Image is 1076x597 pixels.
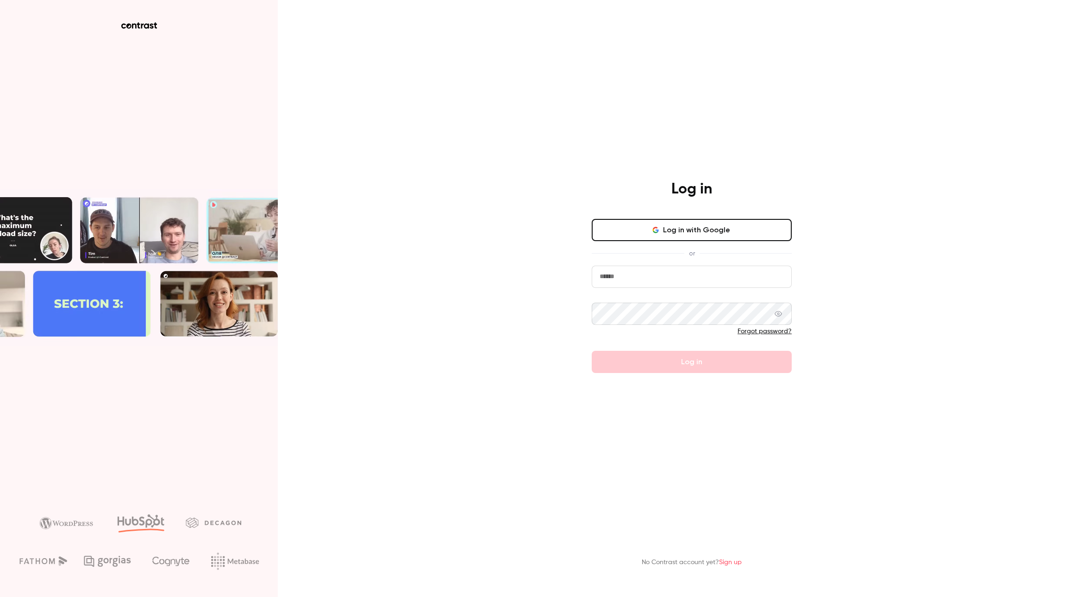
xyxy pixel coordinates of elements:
span: or [684,249,700,258]
img: decagon [186,517,241,528]
button: Log in with Google [592,219,792,241]
h4: Log in [671,180,712,199]
a: Forgot password? [738,328,792,335]
p: No Contrast account yet? [642,558,742,567]
a: Sign up [719,559,742,566]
